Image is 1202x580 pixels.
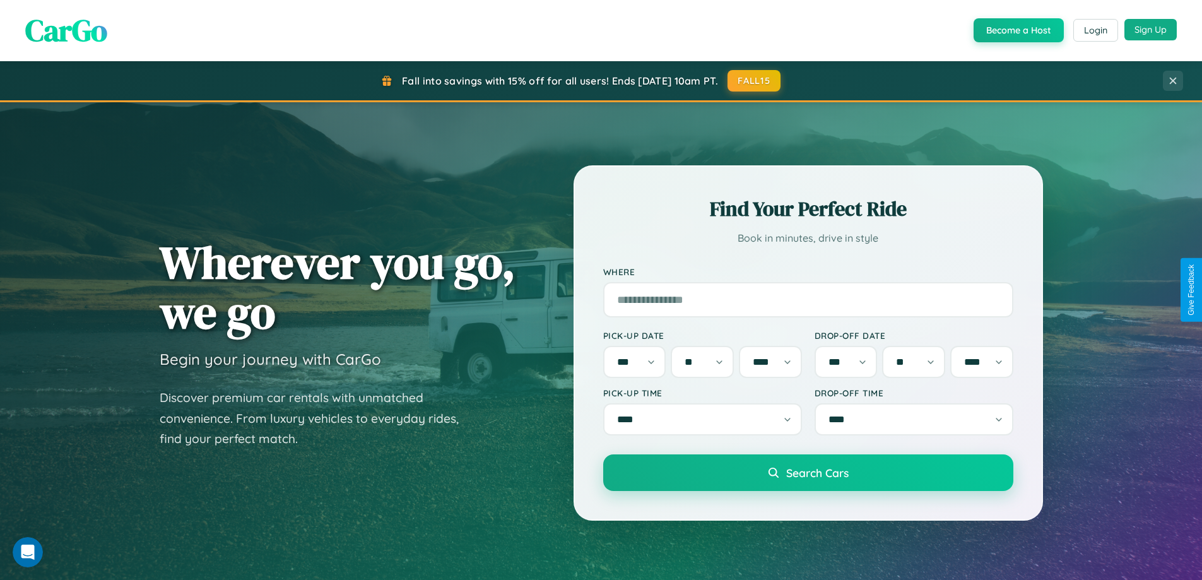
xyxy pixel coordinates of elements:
button: Sign Up [1124,19,1177,40]
iframe: Intercom live chat [13,537,43,567]
label: Drop-off Date [815,330,1013,341]
h1: Wherever you go, we go [160,237,516,337]
h3: Begin your journey with CarGo [160,350,381,369]
button: FALL15 [728,70,781,92]
button: Become a Host [974,18,1064,42]
label: Pick-up Time [603,388,802,398]
h2: Find Your Perfect Ride [603,195,1013,223]
label: Drop-off Time [815,388,1013,398]
span: CarGo [25,9,107,51]
span: Fall into savings with 15% off for all users! Ends [DATE] 10am PT. [402,74,718,87]
p: Book in minutes, drive in style [603,229,1013,247]
p: Discover premium car rentals with unmatched convenience. From luxury vehicles to everyday rides, ... [160,388,475,449]
div: Give Feedback [1187,264,1196,316]
button: Search Cars [603,454,1013,491]
label: Pick-up Date [603,330,802,341]
span: Search Cars [786,466,849,480]
label: Where [603,266,1013,277]
button: Login [1073,19,1118,42]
